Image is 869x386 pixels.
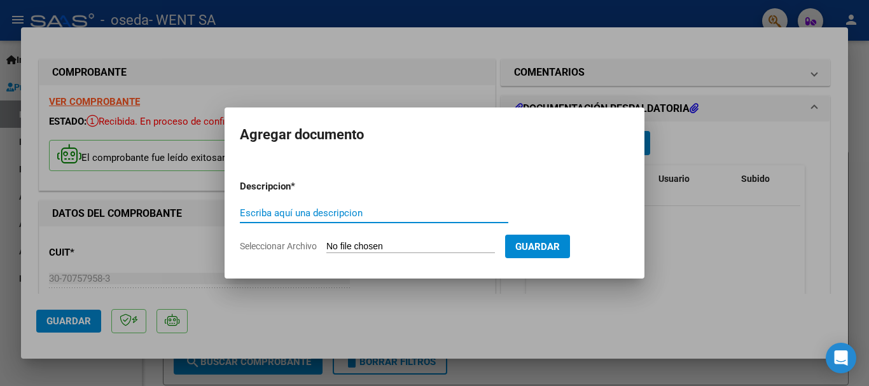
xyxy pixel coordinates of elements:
[505,235,570,258] button: Guardar
[826,343,856,373] div: Open Intercom Messenger
[240,123,629,147] h2: Agregar documento
[240,241,317,251] span: Seleccionar Archivo
[515,241,560,252] span: Guardar
[240,179,357,194] p: Descripcion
